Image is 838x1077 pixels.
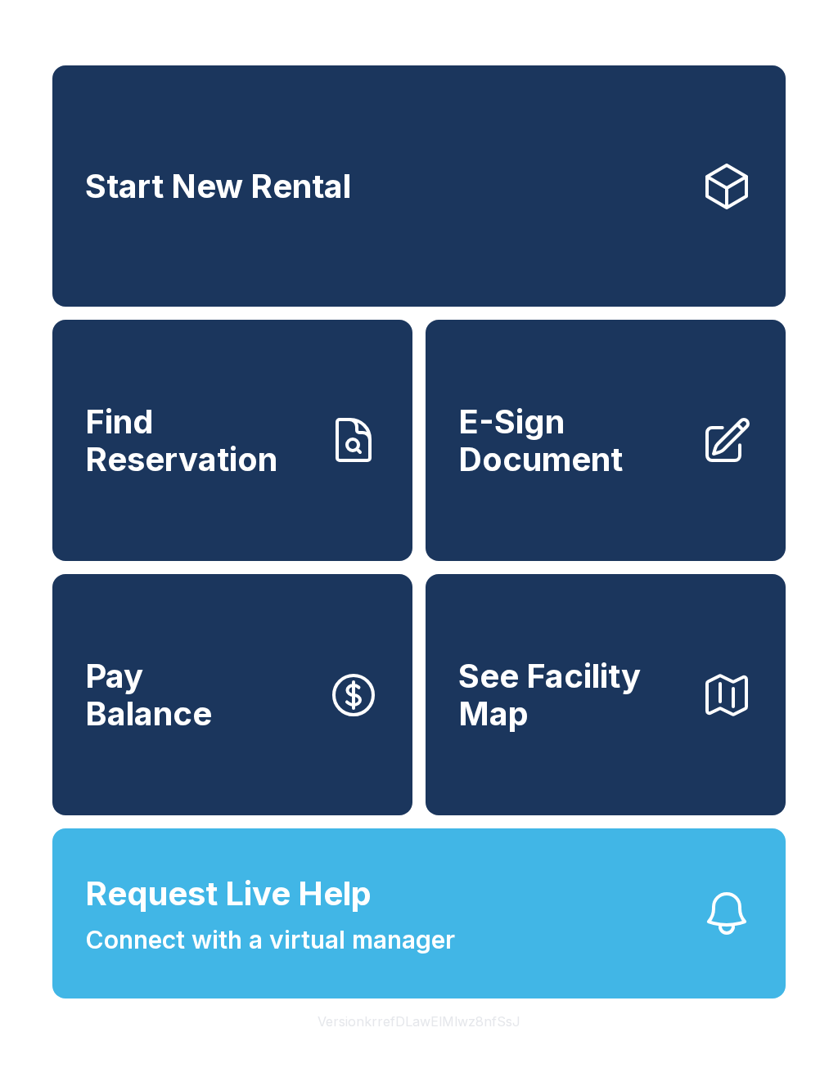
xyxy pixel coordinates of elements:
[458,403,687,478] span: E-Sign Document
[52,828,786,998] button: Request Live HelpConnect with a virtual manager
[85,168,351,205] span: Start New Rental
[85,657,212,732] span: Pay Balance
[85,869,372,918] span: Request Live Help
[426,574,786,815] button: See Facility Map
[426,320,786,561] a: E-Sign Document
[52,574,412,815] button: PayBalance
[52,320,412,561] a: Find Reservation
[52,65,786,307] a: Start New Rental
[304,998,534,1044] button: VersionkrrefDLawElMlwz8nfSsJ
[85,922,455,958] span: Connect with a virtual manager
[85,403,314,478] span: Find Reservation
[458,657,687,732] span: See Facility Map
